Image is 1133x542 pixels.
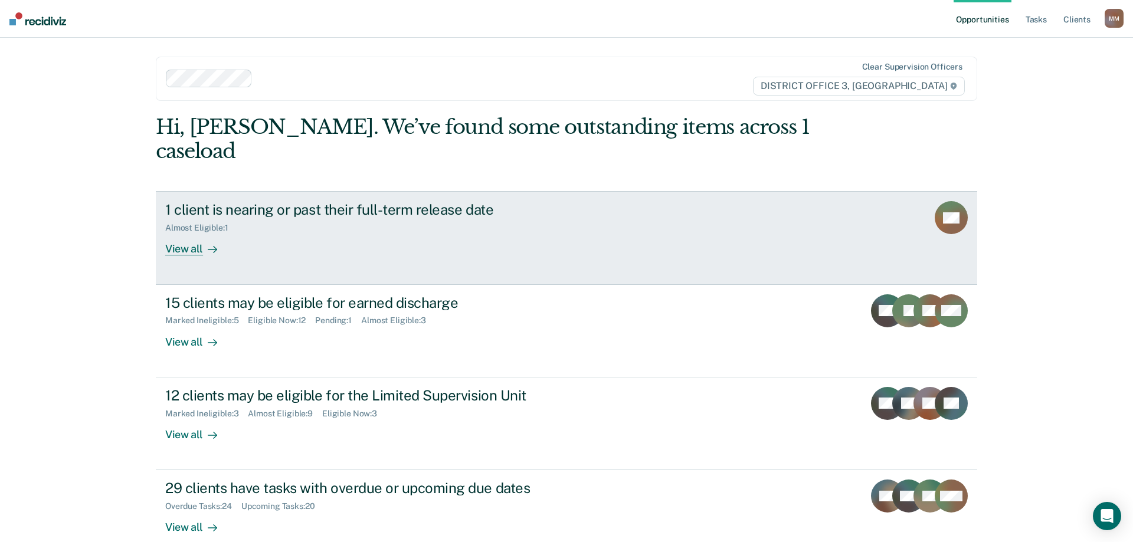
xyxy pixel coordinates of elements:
[165,233,231,256] div: View all
[156,285,977,377] a: 15 clients may be eligible for earned dischargeMarked Ineligible:5Eligible Now:12Pending:1Almost ...
[165,316,248,326] div: Marked Ineligible : 5
[165,479,579,497] div: 29 clients have tasks with overdue or upcoming due dates
[862,62,962,72] div: Clear supervision officers
[248,316,315,326] div: Eligible Now : 12
[322,409,387,419] div: Eligible Now : 3
[156,191,977,284] a: 1 client is nearing or past their full-term release dateAlmost Eligible:1View all
[1093,502,1121,530] div: Open Intercom Messenger
[165,201,579,218] div: 1 client is nearing or past their full-term release date
[156,377,977,470] a: 12 clients may be eligible for the Limited Supervision UnitMarked Ineligible:3Almost Eligible:9El...
[165,511,231,534] div: View all
[165,223,238,233] div: Almost Eligible : 1
[165,387,579,404] div: 12 clients may be eligible for the Limited Supervision Unit
[753,77,965,96] span: DISTRICT OFFICE 3, [GEOGRAPHIC_DATA]
[156,115,813,163] div: Hi, [PERSON_NAME]. We’ve found some outstanding items across 1 caseload
[165,326,231,349] div: View all
[165,409,248,419] div: Marked Ineligible : 3
[241,501,325,511] div: Upcoming Tasks : 20
[248,409,322,419] div: Almost Eligible : 9
[165,501,241,511] div: Overdue Tasks : 24
[1105,9,1124,28] button: MM
[165,418,231,441] div: View all
[1105,9,1124,28] div: M M
[9,12,66,25] img: Recidiviz
[315,316,361,326] div: Pending : 1
[361,316,435,326] div: Almost Eligible : 3
[165,294,579,311] div: 15 clients may be eligible for earned discharge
